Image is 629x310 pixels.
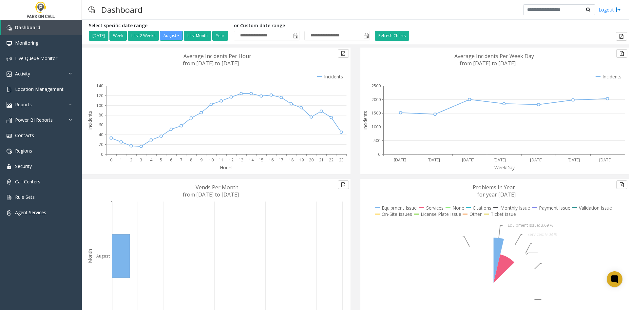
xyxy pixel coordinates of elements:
[430,104,440,110] text: 1460
[460,60,516,67] text: from [DATE] to [DATE]
[98,2,146,18] h3: Dashboard
[292,31,299,40] span: Toggle popup
[309,157,314,163] text: 20
[394,157,406,163] text: [DATE]
[477,191,516,198] text: for year [DATE]
[15,178,40,185] span: Call Centers
[7,195,12,200] img: 'icon'
[7,133,12,138] img: 'icon'
[339,157,344,163] text: 23
[527,232,558,237] text: Services: 9.03 %
[99,112,103,118] text: 80
[338,49,349,58] button: Export to pdf
[493,157,506,163] text: [DATE]
[89,23,229,29] h5: Select specific date range
[372,83,381,89] text: 2500
[170,157,172,163] text: 6
[269,157,274,163] text: 16
[547,260,589,266] text: Monthly Issue: 12.23 %
[160,31,183,41] button: August
[183,52,251,60] text: Average Incidents Per Hour
[96,253,110,259] text: August
[494,164,515,171] text: WeekDay
[196,184,238,191] text: Vends Per Month
[543,250,574,256] text: Citations: 0.07 %
[428,157,440,163] text: [DATE]
[15,209,46,216] span: Agent Services
[7,72,12,77] img: 'icon'
[212,31,228,41] button: Year
[7,25,12,31] img: 'icon'
[169,119,174,125] text: 51
[319,101,324,107] text: 88
[362,31,370,40] span: Toggle popup
[183,191,239,198] text: from [DATE] to [DATE]
[15,86,64,92] span: Location Management
[378,152,380,157] text: 0
[7,149,12,154] img: 'icon'
[473,184,515,191] text: Problems In Year
[218,91,225,97] text: 109
[319,157,324,163] text: 21
[130,157,132,163] text: 2
[599,6,621,13] a: Logout
[396,103,405,108] text: 1517
[179,116,183,122] text: 58
[259,157,263,163] text: 15
[15,55,57,61] span: Live Queue Monitor
[184,31,211,41] button: Last Month
[89,31,108,41] button: [DATE]
[208,94,215,100] text: 102
[7,41,12,46] img: 'icon'
[149,130,153,136] text: 29
[373,138,380,143] text: 500
[462,157,474,163] text: [DATE]
[616,32,627,41] button: Export to pdf
[209,157,214,163] text: 10
[375,31,409,41] button: Refresh Charts
[289,157,294,163] text: 18
[160,157,162,163] text: 5
[128,31,159,41] button: Last 2 Weeks
[465,90,474,95] text: 1998
[7,179,12,185] img: 'icon'
[234,23,370,29] h5: or Custom date range
[190,157,192,163] text: 8
[96,103,103,108] text: 100
[15,40,38,46] span: Monitoring
[7,164,12,169] img: 'icon'
[140,157,142,163] text: 3
[129,136,133,142] text: 17
[88,2,95,18] img: pageIcon
[372,97,381,102] text: 2000
[15,117,53,123] span: Power BI Reports
[599,157,612,163] text: [DATE]
[537,241,562,246] text: None: 0.91 %
[96,83,103,89] text: 140
[420,233,459,239] text: Ticket Issue: 18.63 %
[454,52,534,60] text: Average Incidents Per Week Day
[15,24,40,31] span: Dashboard
[299,157,304,163] text: 19
[569,90,578,96] text: 1981
[101,152,103,157] text: 0
[15,132,34,138] span: Contacts
[150,157,153,163] text: 4
[258,86,265,92] text: 119
[15,71,30,77] span: Activity
[183,60,239,67] text: from [DATE] to [DATE]
[362,111,368,130] text: Incidents
[119,132,124,138] text: 25
[268,85,275,91] text: 121
[7,102,12,108] img: 'icon'
[99,132,103,137] text: 40
[616,49,627,58] button: Export to pdf
[339,122,344,128] text: 45
[109,128,113,134] text: 33
[546,297,590,302] text: Payment Issue: 10.26 %
[239,157,243,163] text: 13
[15,148,32,154] span: Regions
[534,95,543,100] text: 1814
[329,157,334,163] text: 22
[372,110,381,116] text: 1500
